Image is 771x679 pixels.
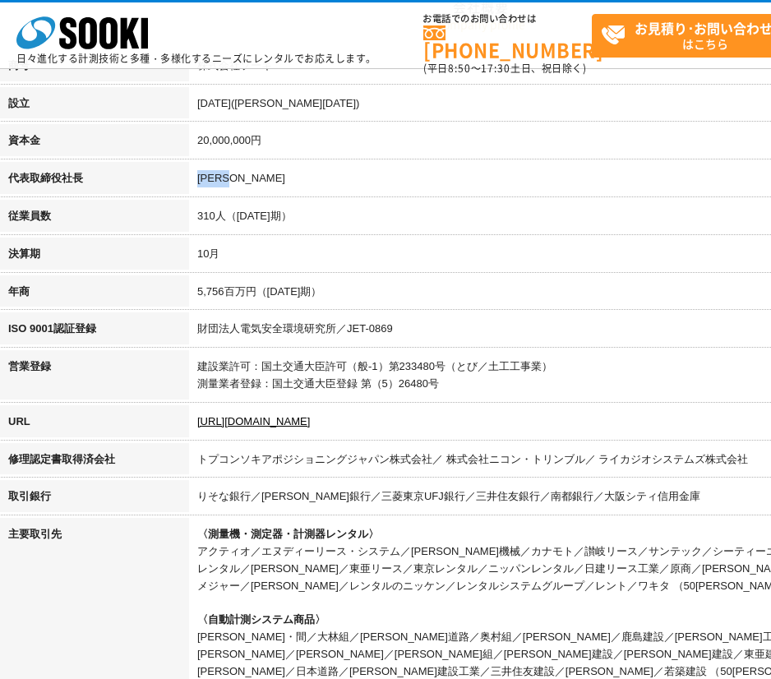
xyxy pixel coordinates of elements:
a: [PHONE_NUMBER] [423,25,592,59]
span: お電話でのお問い合わせは [423,14,592,24]
span: (平日 ～ 土日、祝日除く) [423,61,586,76]
span: 〈自動計測システム商品〉 [197,613,325,626]
span: 17:30 [481,61,510,76]
p: 日々進化する計測技術と多種・多様化するニーズにレンタルでお応えします。 [16,53,376,63]
span: 8:50 [448,61,471,76]
span: 〈測量機・測定器・計測器レンタル〉 [197,528,379,540]
a: [URL][DOMAIN_NAME] [197,415,310,427]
